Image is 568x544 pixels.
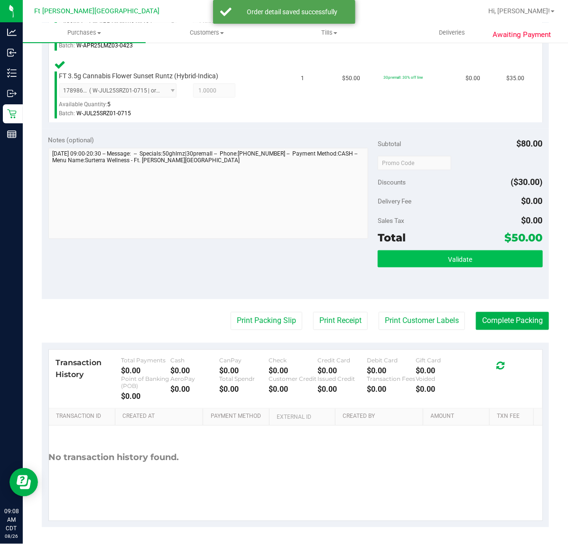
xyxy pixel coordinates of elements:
div: $0.00 [416,385,466,394]
div: Debit Card [367,357,416,364]
span: $80.00 [517,138,543,148]
a: Tills [268,23,391,43]
span: Hi, [PERSON_NAME]! [488,7,550,15]
div: $0.00 [170,385,220,394]
span: Subtotal [378,140,401,148]
p: 09:08 AM CDT [4,507,19,533]
a: Txn Fee [497,413,530,421]
th: External ID [269,409,335,426]
inline-svg: Inbound [7,48,17,57]
span: 30premall: 30% off line [383,75,423,80]
div: Transaction Fees [367,376,416,383]
span: Notes (optional) [48,136,94,144]
span: $35.00 [507,74,525,83]
a: Created By [343,413,419,421]
iframe: Resource center [9,468,38,497]
span: W-JUL25SRZ01-0715 [77,110,131,117]
span: $0.00 [521,215,543,225]
span: Awaiting Payment [493,29,551,40]
button: Complete Packing [476,312,549,330]
span: FT 3.5g Cannabis Flower Sunset Runtz (Hybrid-Indica) [59,72,219,81]
div: Customer Credit [269,376,318,383]
a: Customers [146,23,269,43]
span: Purchases [23,28,146,37]
inline-svg: Inventory [7,68,17,78]
span: $0.00 [521,196,543,206]
span: $50.00 [505,231,543,244]
span: Discounts [378,174,406,191]
inline-svg: Outbound [7,89,17,98]
div: $0.00 [416,367,466,376]
div: Credit Card [318,357,367,364]
div: Available Quantity: [59,98,183,116]
div: Cash [170,357,220,364]
a: Deliveries [391,23,514,43]
div: Total Spendr [220,376,269,383]
span: Batch: [59,42,75,49]
div: $0.00 [367,367,416,376]
div: $0.00 [318,367,367,376]
button: Validate [378,250,542,267]
div: $0.00 [220,385,269,394]
div: AeroPay [170,376,220,383]
span: Total [378,231,406,244]
span: $50.00 [342,74,360,83]
a: Purchases [23,23,146,43]
div: $0.00 [269,367,318,376]
div: $0.00 [121,367,171,376]
span: Ft [PERSON_NAME][GEOGRAPHIC_DATA] [34,7,159,15]
span: Batch: [59,110,75,117]
div: Gift Card [416,357,466,364]
a: Created At [122,413,199,421]
div: CanPay [220,357,269,364]
button: Print Customer Labels [379,312,465,330]
span: W-APR25LMZ03-0423 [77,42,133,49]
a: Amount [431,413,486,421]
span: Validate [448,256,472,263]
inline-svg: Reports [7,129,17,139]
div: Order detail saved successfully [237,7,348,17]
span: ($30.00) [511,177,543,187]
span: $0.00 [466,74,480,83]
button: Print Packing Slip [231,312,302,330]
a: Payment Method [211,413,266,421]
div: $0.00 [269,385,318,394]
span: Customers [146,28,268,37]
div: $0.00 [367,385,416,394]
inline-svg: Analytics [7,28,17,37]
span: 1 [301,74,305,83]
div: No transaction history found. [49,426,179,490]
inline-svg: Retail [7,109,17,119]
span: Delivery Fee [378,197,411,205]
button: Print Receipt [313,312,368,330]
span: 5 [108,101,111,108]
div: Total Payments [121,357,171,364]
div: $0.00 [121,392,171,401]
div: Voided [416,376,466,383]
span: Deliveries [426,28,478,37]
input: Promo Code [378,156,451,170]
div: $0.00 [318,385,367,394]
span: Tills [269,28,391,37]
a: Transaction ID [56,413,112,421]
div: $0.00 [170,367,220,376]
p: 08/26 [4,533,19,540]
div: Issued Credit [318,376,367,383]
div: Point of Banking (POB) [121,376,171,390]
div: $0.00 [220,367,269,376]
span: Sales Tax [378,217,404,224]
div: Check [269,357,318,364]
